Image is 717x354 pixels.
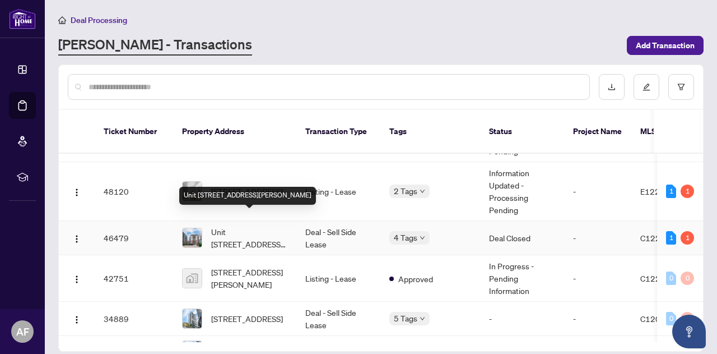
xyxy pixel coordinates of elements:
td: Deal Closed [480,221,564,255]
span: 2 Tags [394,185,417,197]
span: Add Transaction [636,36,695,54]
img: Logo [72,188,81,197]
th: Property Address [173,110,296,154]
td: - [564,255,631,302]
div: 0 [681,272,694,285]
div: 1 [681,231,694,245]
button: Logo [68,269,86,287]
button: edit [634,74,659,100]
img: Logo [72,235,81,243]
div: 1 [666,185,676,198]
img: thumbnail-img [183,309,202,328]
button: Logo [68,182,86,200]
span: Unit [STREET_ADDRESS][PERSON_NAME] [211,226,287,250]
img: Logo [72,275,81,284]
span: down [420,189,425,194]
td: 48120 [95,162,173,221]
th: MLS # [631,110,699,154]
td: - [564,302,631,336]
span: home [58,16,66,24]
img: thumbnail-img [183,269,202,288]
span: [STREET_ADDRESS] [211,312,283,325]
td: Information Updated - Processing Pending [480,162,564,221]
span: C12087771 [640,314,686,324]
td: 42751 [95,255,173,302]
td: 46479 [95,221,173,255]
img: thumbnail-img [183,182,202,201]
img: thumbnail-img [183,228,202,247]
span: AF [16,324,29,339]
span: 4 Tags [394,231,417,244]
td: Listing - Lease [296,255,380,302]
span: edit [642,83,650,91]
button: Open asap [672,315,706,348]
span: down [420,316,425,321]
span: [STREET_ADDRESS][PERSON_NAME] [211,266,287,291]
td: Deal - Sell Side Lease [296,302,380,336]
div: 1 [666,231,676,245]
div: 0 [666,272,676,285]
span: C12265356 [640,233,686,243]
div: 0 [681,312,694,325]
button: download [599,74,625,100]
td: - [564,221,631,255]
th: Transaction Type [296,110,380,154]
a: [PERSON_NAME] - Transactions [58,35,252,56]
td: - [480,302,564,336]
span: E12260236 [640,186,685,196]
th: Ticket Number [95,110,173,154]
span: Deal Processing [71,15,127,25]
button: Logo [68,310,86,328]
button: Add Transaction [627,36,704,55]
span: C12265356 [640,273,686,283]
th: Project Name [564,110,631,154]
td: - [564,162,631,221]
div: 0 [666,312,676,325]
td: In Progress - Pending Information [480,255,564,302]
span: [STREET_ADDRESS] [211,185,283,197]
span: download [608,83,616,91]
th: Status [480,110,564,154]
td: Deal - Sell Side Lease [296,221,380,255]
img: logo [9,8,36,29]
img: Logo [72,315,81,324]
button: filter [668,74,694,100]
span: 5 Tags [394,312,417,325]
td: 34889 [95,302,173,336]
td: Listing - Lease [296,162,380,221]
th: Tags [380,110,480,154]
span: Approved [398,273,433,285]
div: Unit [STREET_ADDRESS][PERSON_NAME] [179,187,316,205]
span: filter [677,83,685,91]
div: 1 [681,185,694,198]
button: Logo [68,229,86,247]
span: down [420,235,425,241]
